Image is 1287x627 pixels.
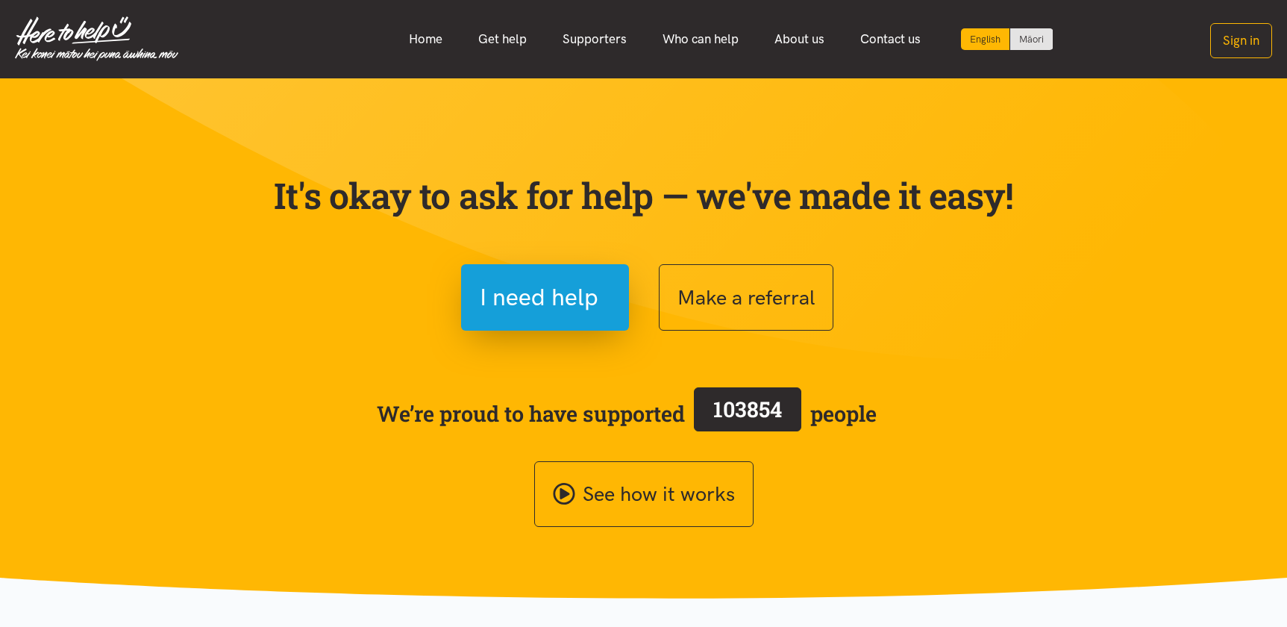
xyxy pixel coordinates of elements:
[961,28,1010,50] div: Current language
[460,23,545,55] a: Get help
[842,23,939,55] a: Contact us
[961,28,1053,50] div: Language toggle
[480,278,598,316] span: I need help
[15,16,178,61] img: Home
[545,23,645,55] a: Supporters
[659,264,833,331] button: Make a referral
[534,461,754,528] a: See how it works
[391,23,460,55] a: Home
[271,174,1017,217] p: It's okay to ask for help — we've made it easy!
[757,23,842,55] a: About us
[377,384,877,443] span: We’re proud to have supported people
[461,264,629,331] button: I need help
[645,23,757,55] a: Who can help
[713,395,782,423] span: 103854
[685,384,810,443] a: 103854
[1010,28,1053,50] a: Switch to Te Reo Māori
[1210,23,1272,58] button: Sign in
